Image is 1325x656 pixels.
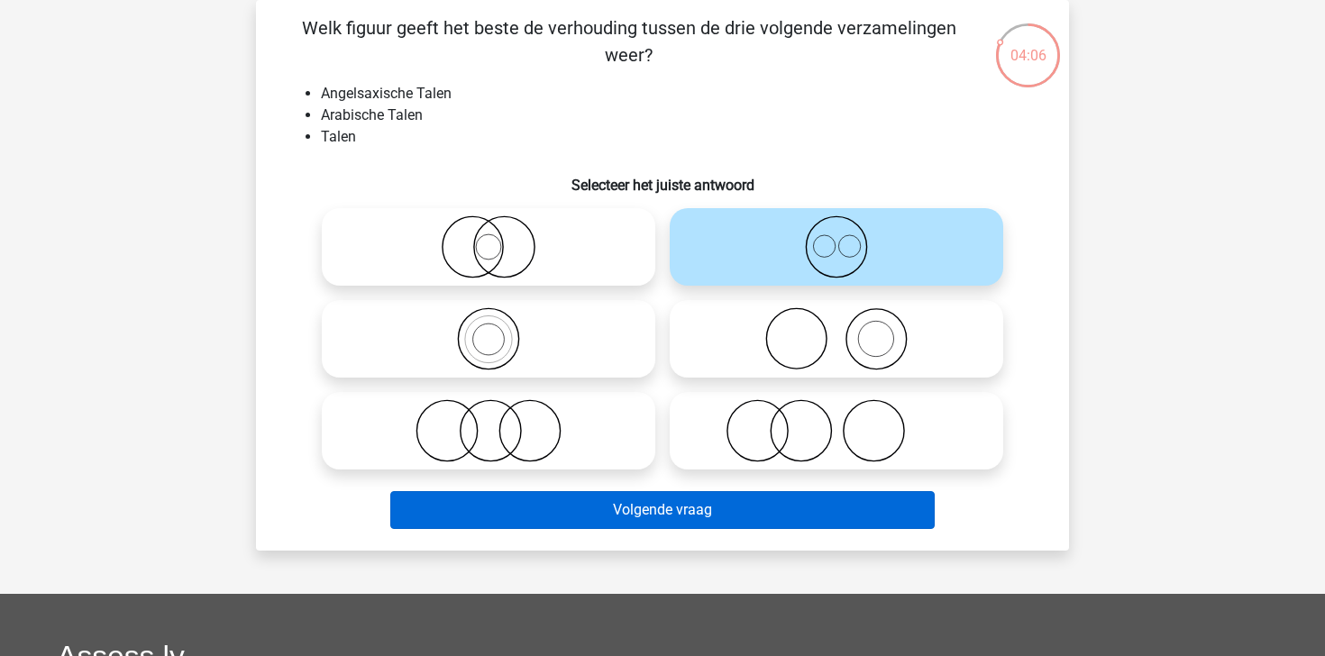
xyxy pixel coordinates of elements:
[285,14,973,68] p: Welk figuur geeft het beste de verhouding tussen de drie volgende verzamelingen weer?
[321,83,1040,105] li: Angelsaxische Talen
[285,162,1040,194] h6: Selecteer het juiste antwoord
[390,491,936,529] button: Volgende vraag
[321,126,1040,148] li: Talen
[321,105,1040,126] li: Arabische Talen
[994,22,1062,67] div: 04:06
